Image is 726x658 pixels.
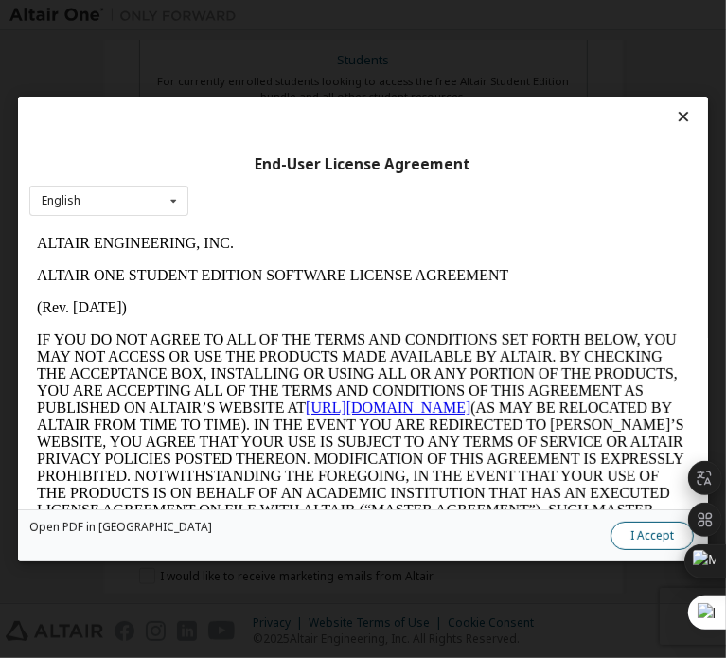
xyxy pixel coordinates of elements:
div: English [42,195,80,206]
a: Open PDF in [GEOGRAPHIC_DATA] [29,522,212,533]
div: End-User License Agreement [29,155,697,174]
p: (Rev. [DATE]) [8,72,660,89]
button: I Accept [611,522,694,550]
a: [URL][DOMAIN_NAME] [276,172,441,188]
p: ALTAIR ENGINEERING, INC. [8,8,660,25]
p: ALTAIR ONE STUDENT EDITION SOFTWARE LICENSE AGREEMENT [8,40,660,57]
p: IF YOU DO NOT AGREE TO ALL OF THE TERMS AND CONDITIONS SET FORTH BELOW, YOU MAY NOT ACCESS OR USE... [8,104,660,309]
